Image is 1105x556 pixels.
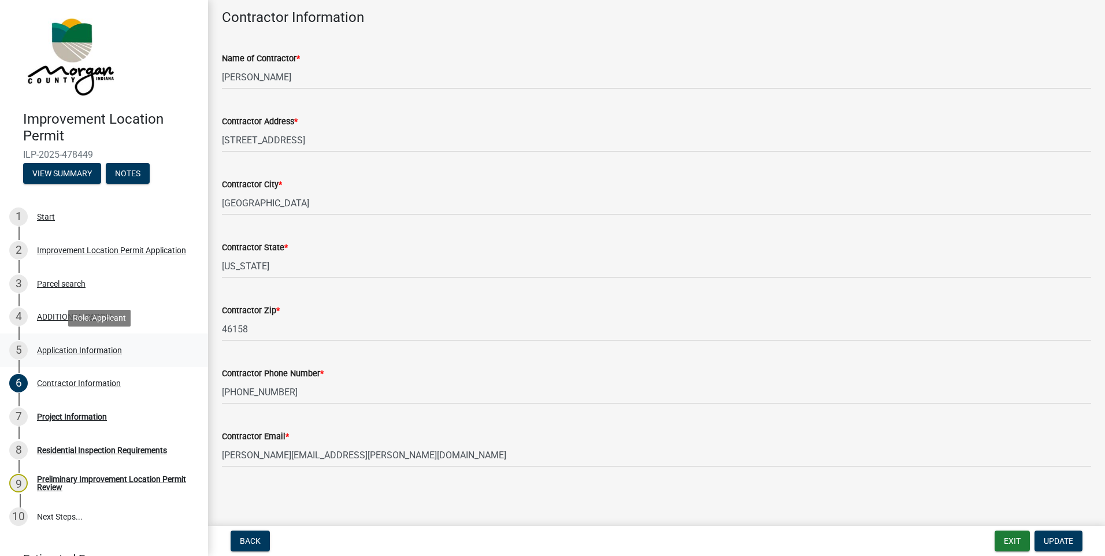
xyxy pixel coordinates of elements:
[9,207,28,226] div: 1
[106,169,150,179] wm-modal-confirm: Notes
[37,213,55,221] div: Start
[9,407,28,426] div: 7
[995,531,1030,551] button: Exit
[9,474,28,492] div: 9
[222,307,280,315] label: Contractor Zip
[68,310,131,327] div: Role: Applicant
[231,531,270,551] button: Back
[9,307,28,326] div: 4
[37,475,190,491] div: Preliminary Improvement Location Permit Review
[222,9,1091,26] h4: Contractor Information
[37,246,186,254] div: Improvement Location Permit Application
[1044,536,1073,546] span: Update
[23,149,185,160] span: ILP-2025-478449
[23,163,101,184] button: View Summary
[9,341,28,359] div: 5
[240,536,261,546] span: Back
[23,111,199,144] h4: Improvement Location Permit
[222,181,282,189] label: Contractor City
[9,374,28,392] div: 6
[37,313,114,321] div: ADDITIONAL PARCEL
[222,370,324,378] label: Contractor Phone Number
[23,12,116,99] img: Morgan County, Indiana
[37,413,107,421] div: Project Information
[23,169,101,179] wm-modal-confirm: Summary
[37,280,86,288] div: Parcel search
[9,507,28,526] div: 10
[222,118,298,126] label: Contractor Address
[9,241,28,260] div: 2
[1034,531,1082,551] button: Update
[222,244,288,252] label: Contractor State
[9,441,28,459] div: 8
[222,55,300,63] label: Name of Contractor
[37,379,121,387] div: Contractor Information
[37,446,167,454] div: Residential Inspection Requirements
[9,275,28,293] div: 3
[37,346,122,354] div: Application Information
[106,163,150,184] button: Notes
[222,433,289,441] label: Contractor Email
